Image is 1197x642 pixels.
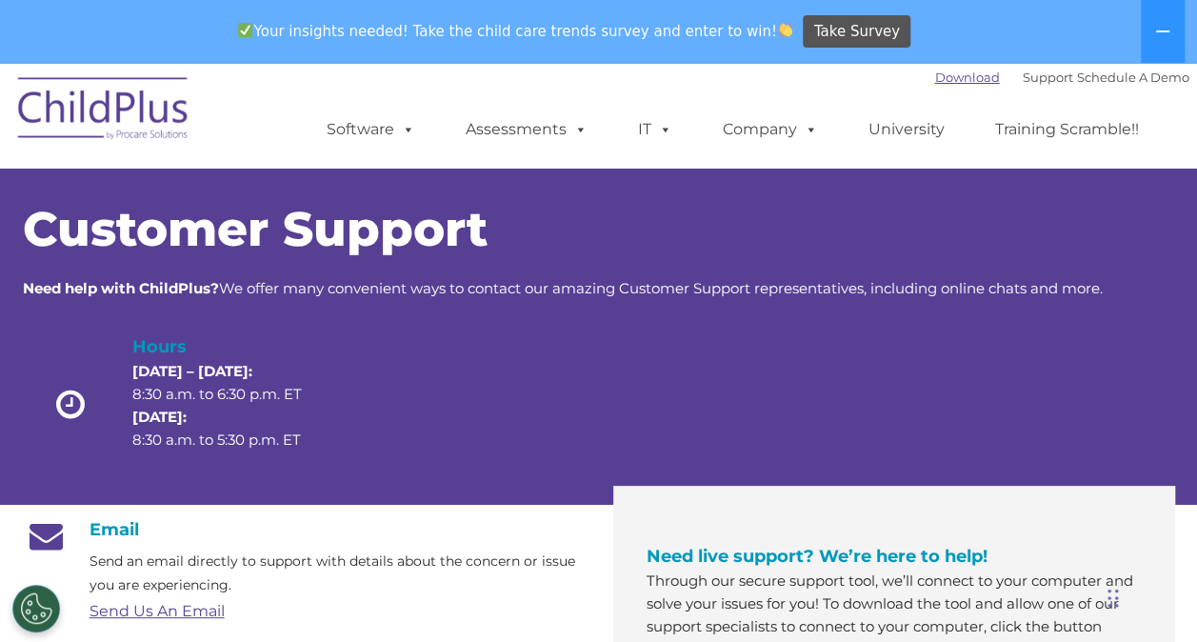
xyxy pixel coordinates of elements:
[132,408,187,426] strong: [DATE]:
[704,110,837,149] a: Company
[619,110,691,149] a: IT
[778,23,792,37] img: 👏
[447,110,607,149] a: Assessments
[849,110,964,149] a: University
[1107,570,1119,627] div: Drag
[23,279,219,297] strong: Need help with ChildPlus?
[230,12,801,50] span: Your insights needed! Take the child care trends survey and enter to win!
[12,585,60,632] button: Cookies Settings
[23,519,585,540] h4: Email
[23,200,488,258] span: Customer Support
[935,70,1000,85] a: Download
[976,110,1158,149] a: Training Scramble!!
[886,436,1197,642] iframe: Chat Widget
[132,360,334,451] p: 8:30 a.m. to 6:30 p.m. ET 8:30 a.m. to 5:30 p.m. ET
[814,15,900,49] span: Take Survey
[1023,70,1073,85] a: Support
[132,362,252,380] strong: [DATE] – [DATE]:
[935,70,1189,85] font: |
[9,64,199,159] img: ChildPlus by Procare Solutions
[23,279,1103,297] span: We offer many convenient ways to contact our amazing Customer Support representatives, including ...
[647,546,988,567] span: Need live support? We’re here to help!
[308,110,434,149] a: Software
[90,550,585,597] p: Send an email directly to support with details about the concern or issue you are experiencing.
[132,333,334,360] h4: Hours
[238,23,252,37] img: ✅
[803,15,910,49] a: Take Survey
[90,602,225,620] a: Send Us An Email
[1077,70,1189,85] a: Schedule A Demo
